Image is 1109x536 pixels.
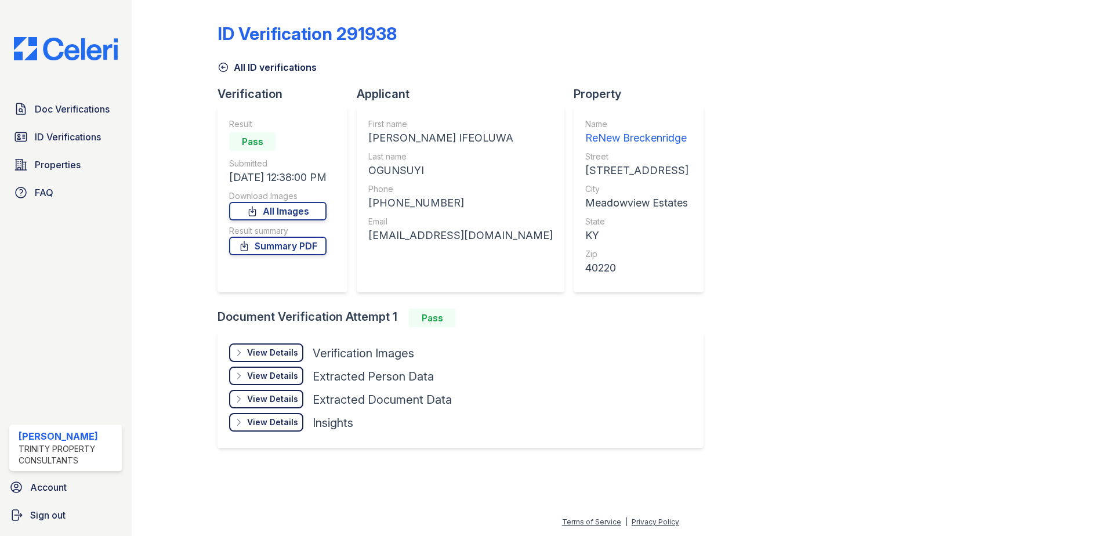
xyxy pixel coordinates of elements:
[229,225,327,237] div: Result summary
[625,517,628,526] div: |
[313,392,452,408] div: Extracted Document Data
[229,202,327,220] a: All Images
[19,443,118,466] div: Trinity Property Consultants
[313,368,434,385] div: Extracted Person Data
[218,86,357,102] div: Verification
[368,195,553,211] div: [PHONE_NUMBER]
[19,429,118,443] div: [PERSON_NAME]
[247,370,298,382] div: View Details
[9,181,122,204] a: FAQ
[368,227,553,244] div: [EMAIL_ADDRESS][DOMAIN_NAME]
[229,118,327,130] div: Result
[585,195,688,211] div: Meadowview Estates
[229,190,327,202] div: Download Images
[35,102,110,116] span: Doc Verifications
[229,132,276,151] div: Pass
[357,86,574,102] div: Applicant
[632,517,679,526] a: Privacy Policy
[229,237,327,255] a: Summary PDF
[35,186,53,200] span: FAQ
[368,162,553,179] div: OGUNSUYI
[313,415,353,431] div: Insights
[368,130,553,146] div: [PERSON_NAME] IFEOLUWA
[247,347,298,358] div: View Details
[562,517,621,526] a: Terms of Service
[585,151,688,162] div: Street
[5,504,127,527] a: Sign out
[368,118,553,130] div: First name
[229,158,327,169] div: Submitted
[35,130,101,144] span: ID Verifications
[9,97,122,121] a: Doc Verifications
[218,23,397,44] div: ID Verification 291938
[247,393,298,405] div: View Details
[585,162,688,179] div: [STREET_ADDRESS]
[585,227,688,244] div: KY
[585,248,688,260] div: Zip
[229,169,327,186] div: [DATE] 12:38:00 PM
[368,183,553,195] div: Phone
[218,60,317,74] a: All ID verifications
[585,216,688,227] div: State
[585,118,688,146] a: Name ReNew Breckenridge
[247,417,298,428] div: View Details
[585,260,688,276] div: 40220
[35,158,81,172] span: Properties
[5,476,127,499] a: Account
[409,309,455,327] div: Pass
[313,345,414,361] div: Verification Images
[9,153,122,176] a: Properties
[30,508,66,522] span: Sign out
[585,183,688,195] div: City
[218,309,713,327] div: Document Verification Attempt 1
[5,37,127,60] img: CE_Logo_Blue-a8612792a0a2168367f1c8372b55b34899dd931a85d93a1a3d3e32e68fde9ad4.png
[574,86,713,102] div: Property
[9,125,122,149] a: ID Verifications
[368,151,553,162] div: Last name
[585,130,688,146] div: ReNew Breckenridge
[585,118,688,130] div: Name
[368,216,553,227] div: Email
[30,480,67,494] span: Account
